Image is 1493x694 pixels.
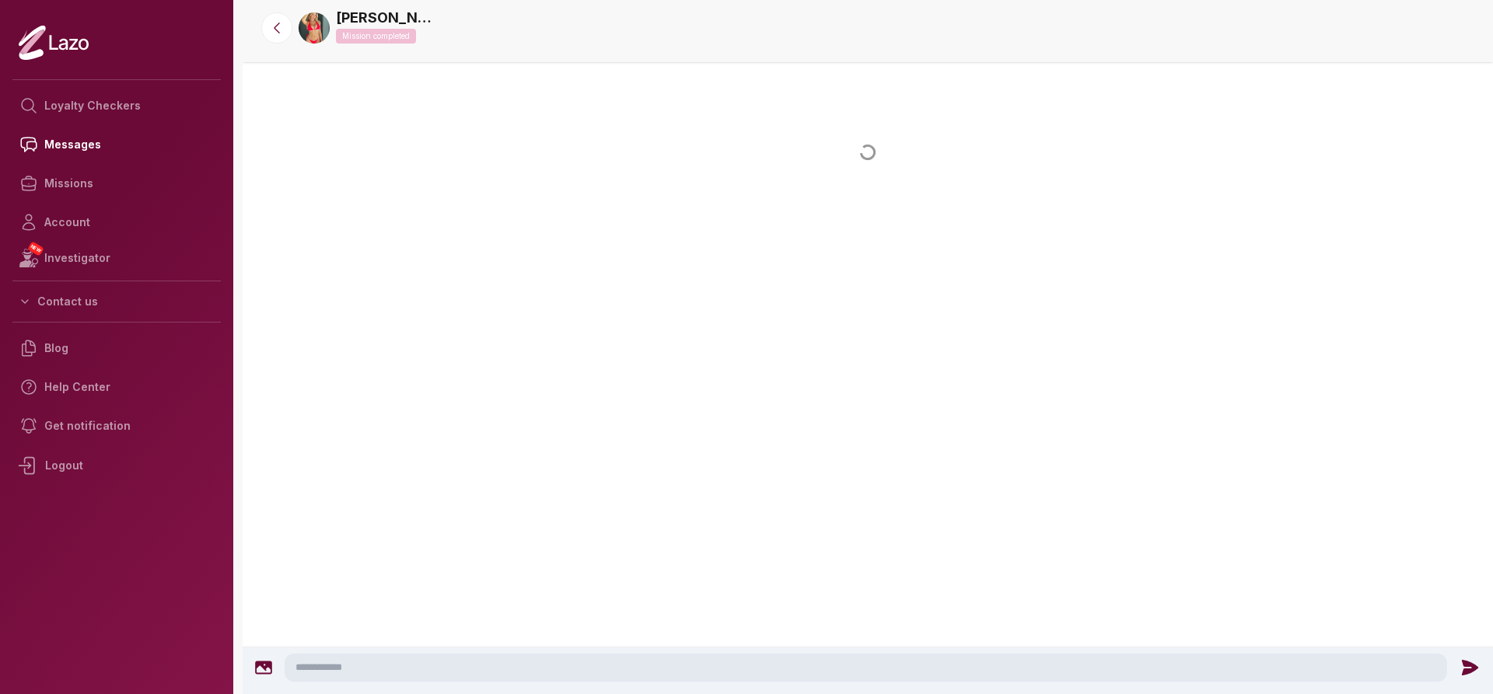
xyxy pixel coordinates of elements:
[12,125,221,164] a: Messages
[12,203,221,242] a: Account
[12,368,221,406] a: Help Center
[12,445,221,486] div: Logout
[12,329,221,368] a: Blog
[299,12,330,44] img: 520ecdbb-042a-4e5d-99ca-1af144eed449
[336,7,437,29] a: [PERSON_NAME]
[12,288,221,316] button: Contact us
[12,242,221,274] a: NEWInvestigator
[12,86,221,125] a: Loyalty Checkers
[27,241,44,256] span: NEW
[336,29,416,44] p: Mission completed
[12,406,221,445] a: Get notification
[12,164,221,203] a: Missions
